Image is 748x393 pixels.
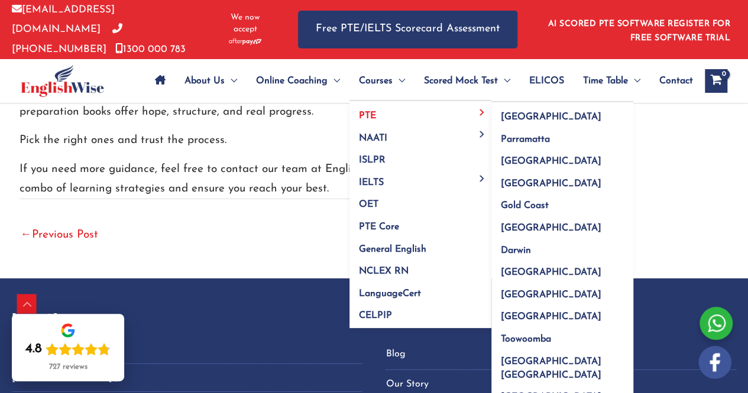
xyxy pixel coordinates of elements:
[491,147,633,169] a: [GEOGRAPHIC_DATA]
[659,60,693,102] span: Contact
[386,345,737,364] a: Blog
[222,12,268,35] span: We now accept
[548,20,731,43] a: AI SCORED PTE SOFTWARE REGISTER FOR FREE SOFTWARE TRIAL
[359,134,387,143] span: NAATI
[393,60,405,102] span: Menu Toggle
[20,131,480,150] p: Pick the right ones and trust the process.
[491,235,633,258] a: Darwin
[501,290,601,300] span: [GEOGRAPHIC_DATA]
[491,124,633,147] a: Parramatta
[501,312,601,321] span: [GEOGRAPHIC_DATA]
[359,267,409,276] span: NCLEX RN
[349,101,491,124] a: PTEMenu Toggle
[491,280,633,302] a: [GEOGRAPHIC_DATA]
[415,60,520,102] a: Scored Mock TestMenu Toggle
[491,302,633,324] a: [GEOGRAPHIC_DATA]
[501,135,550,144] span: Parramatta
[501,112,601,122] span: [GEOGRAPHIC_DATA]
[491,168,633,191] a: [GEOGRAPHIC_DATA]
[25,341,111,358] div: Rating: 4.8 out of 5
[359,155,386,165] span: ISLPR
[12,308,362,330] p: Locations
[328,60,340,102] span: Menu Toggle
[574,60,650,102] a: Time TableMenu Toggle
[359,178,384,187] span: IELTS
[698,346,731,379] img: white-facebook.png
[583,60,628,102] span: Time Table
[21,223,98,249] a: Previous Post
[501,223,601,233] span: [GEOGRAPHIC_DATA]
[520,60,574,102] a: ELICOS
[491,102,633,125] a: [GEOGRAPHIC_DATA]
[498,60,510,102] span: Menu Toggle
[247,60,349,102] a: Online CoachingMenu Toggle
[184,60,225,102] span: About Us
[349,278,491,301] a: LanguageCert
[349,190,491,212] a: OET
[628,60,640,102] span: Menu Toggle
[650,60,693,102] a: Contact
[349,60,415,102] a: CoursesMenu Toggle
[491,258,633,280] a: [GEOGRAPHIC_DATA]
[501,334,551,344] span: Toowoomba
[225,60,237,102] span: Menu Toggle
[359,311,392,320] span: CELPIP
[359,60,393,102] span: Courses
[359,245,426,254] span: General English
[12,364,362,392] button: [GEOGRAPHIC_DATA]
[491,191,633,213] a: Gold Coast
[501,157,601,166] span: [GEOGRAPHIC_DATA]
[49,362,88,372] div: 727 reviews
[491,346,633,382] a: [GEOGRAPHIC_DATA] [GEOGRAPHIC_DATA]
[115,44,186,54] a: 1300 000 783
[25,341,42,358] div: 4.8
[359,222,399,232] span: PTE Core
[145,60,693,102] nav: Site Navigation: Main Menu
[349,234,491,256] a: General English
[12,345,362,364] button: [GEOGRAPHIC_DATA]
[349,123,491,145] a: NAATIMenu Toggle
[349,167,491,190] a: IELTSMenu Toggle
[541,10,736,48] aside: Header Widget 1
[12,5,115,34] a: [EMAIL_ADDRESS][DOMAIN_NAME]
[12,24,122,54] a: [PHONE_NUMBER]
[491,213,633,236] a: [GEOGRAPHIC_DATA]
[501,357,601,380] span: [GEOGRAPHIC_DATA] [GEOGRAPHIC_DATA]
[491,324,633,347] a: Toowoomba
[21,229,32,241] span: ←
[475,109,489,115] span: Menu Toggle
[359,200,378,209] span: OET
[20,160,480,199] p: If you need more guidance, feel free to contact our team at English Wise. We will tailor a combo ...
[349,145,491,168] a: ISLPR
[349,301,491,328] a: CELPIP
[501,201,549,210] span: Gold Coast
[349,212,491,235] a: PTE Core
[475,131,489,138] span: Menu Toggle
[298,11,517,48] a: Free PTE/IELTS Scorecard Assessment
[229,38,261,45] img: Afterpay-Logo
[529,60,564,102] span: ELICOS
[359,289,421,298] span: LanguageCert
[20,199,480,250] nav: Post navigation
[705,69,727,93] a: View Shopping Cart, empty
[349,256,491,279] a: NCLEX RN
[359,111,376,121] span: PTE
[175,60,247,102] a: About UsMenu Toggle
[501,179,601,189] span: [GEOGRAPHIC_DATA]
[501,246,531,255] span: Darwin
[256,60,328,102] span: Online Coaching
[21,64,104,97] img: cropped-ew-logo
[424,60,498,102] span: Scored Mock Test
[501,268,601,277] span: [GEOGRAPHIC_DATA]
[475,176,489,182] span: Menu Toggle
